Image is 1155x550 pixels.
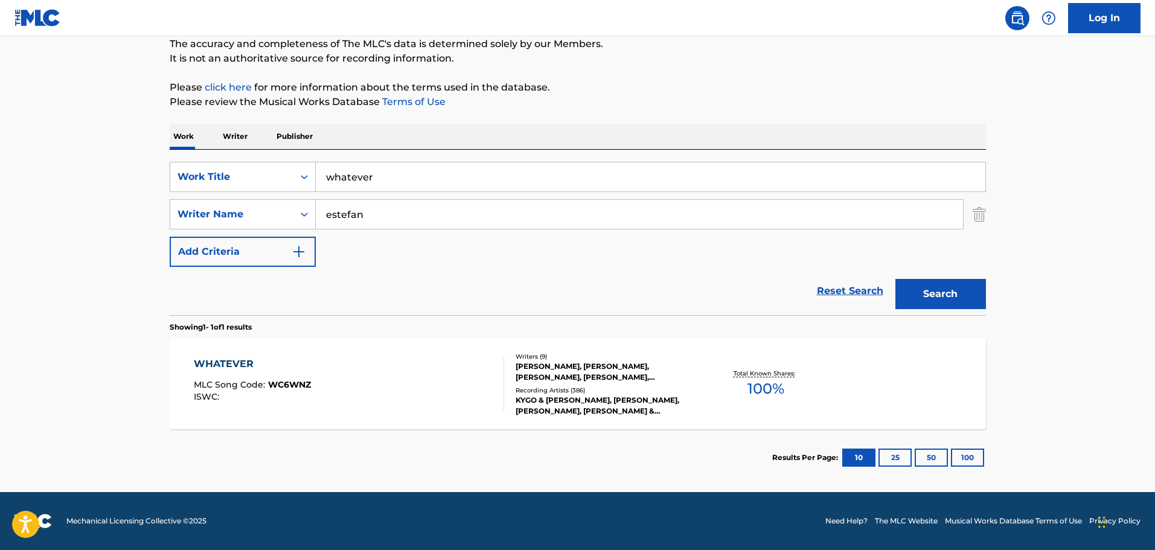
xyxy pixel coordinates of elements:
form: Search Form [170,162,986,315]
div: KYGO & [PERSON_NAME], [PERSON_NAME],[PERSON_NAME], [PERSON_NAME] & [PERSON_NAME], [PERSON_NAME]|[... [516,395,698,417]
a: Public Search [1005,6,1029,30]
a: WHATEVERMLC Song Code:WC6WNZISWC:Writers (9)[PERSON_NAME], [PERSON_NAME], [PERSON_NAME], [PERSON_... [170,339,986,429]
div: [PERSON_NAME], [PERSON_NAME], [PERSON_NAME], [PERSON_NAME], [PERSON_NAME] [PERSON_NAME] GOERVELL-... [516,361,698,383]
a: Privacy Policy [1089,516,1141,526]
button: 25 [878,449,912,467]
p: Publisher [273,124,316,149]
img: MLC Logo [14,9,61,27]
a: click here [205,82,252,93]
a: Musical Works Database Terms of Use [945,516,1082,526]
div: WHATEVER [194,357,311,371]
div: Help [1037,6,1061,30]
img: Delete Criterion [973,199,986,229]
p: Results Per Page: [772,452,841,463]
a: Reset Search [811,278,889,304]
p: Writer [219,124,251,149]
button: 100 [951,449,984,467]
img: 9d2ae6d4665cec9f34b9.svg [292,245,306,259]
span: MLC Song Code : [194,379,268,390]
img: logo [14,514,52,528]
img: help [1041,11,1056,25]
a: Log In [1068,3,1141,33]
div: Writer Name [178,207,286,222]
iframe: Chat Widget [1095,492,1155,550]
div: Work Title [178,170,286,184]
button: Search [895,279,986,309]
p: Total Known Shares: [734,369,798,378]
div: Writers ( 9 ) [516,352,698,361]
a: Need Help? [825,516,868,526]
a: The MLC Website [875,516,938,526]
img: search [1010,11,1025,25]
div: Chat-Widget [1095,492,1155,550]
button: 10 [842,449,875,467]
button: 50 [915,449,948,467]
p: Please for more information about the terms used in the database. [170,80,986,95]
div: Ziehen [1098,504,1105,540]
span: WC6WNZ [268,379,311,390]
span: Mechanical Licensing Collective © 2025 [66,516,206,526]
span: 100 % [747,378,784,400]
p: Please review the Musical Works Database [170,95,986,109]
p: It is not an authoritative source for recording information. [170,51,986,66]
span: ISWC : [194,391,222,402]
div: Recording Artists ( 386 ) [516,386,698,395]
p: Work [170,124,197,149]
p: The accuracy and completeness of The MLC's data is determined solely by our Members. [170,37,986,51]
button: Add Criteria [170,237,316,267]
p: Showing 1 - 1 of 1 results [170,322,252,333]
a: Terms of Use [380,96,446,107]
